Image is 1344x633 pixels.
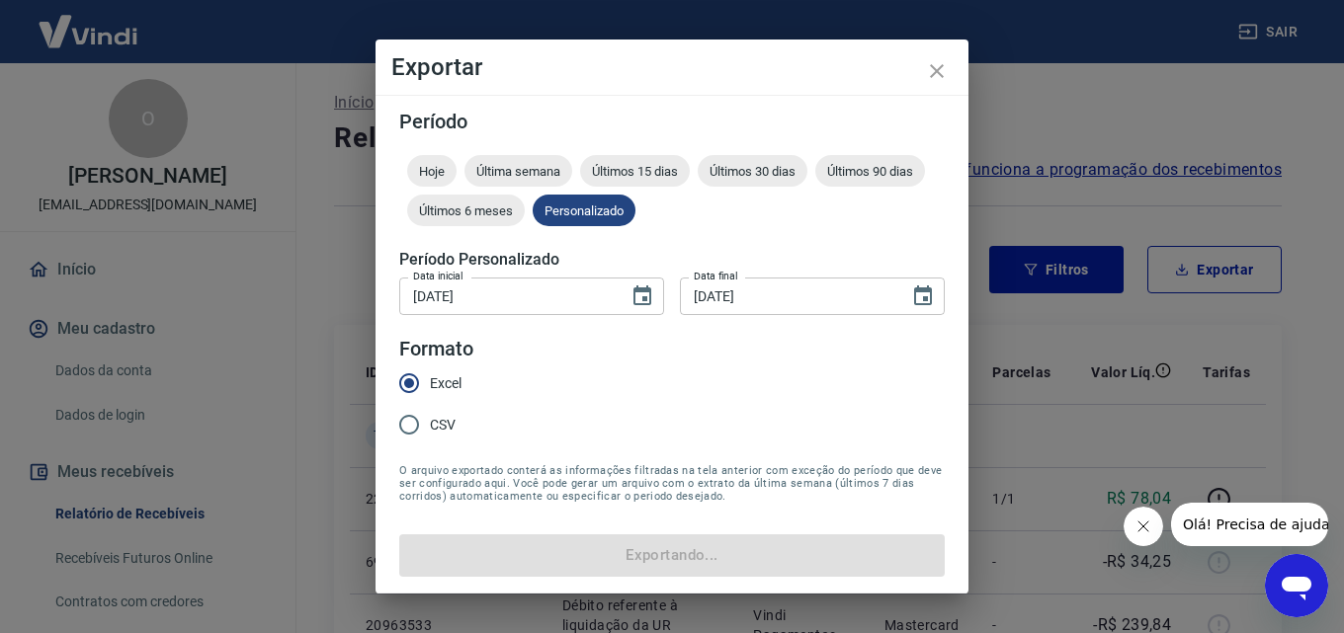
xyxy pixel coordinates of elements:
h5: Período Personalizado [399,250,945,270]
h4: Exportar [391,55,953,79]
span: CSV [430,415,456,435]
div: Últimos 6 meses [407,195,525,226]
input: DD/MM/YYYY [680,277,895,314]
iframe: Mensagem da empresa [1171,503,1328,546]
span: Últimos 90 dias [815,164,925,179]
button: close [913,47,961,95]
label: Data final [694,269,738,283]
input: DD/MM/YYYY [399,277,615,314]
iframe: Fechar mensagem [1124,507,1163,546]
div: Últimos 15 dias [580,155,690,187]
span: Última semana [464,164,572,179]
div: Personalizado [533,195,635,226]
button: Choose date, selected date is 16 de set de 2025 [623,277,662,316]
div: Hoje [407,155,457,187]
span: Excel [430,373,462,394]
span: Olá! Precisa de ajuda? [12,14,166,30]
div: Última semana [464,155,572,187]
span: Últimos 30 dias [698,164,807,179]
button: Choose date, selected date is 23 de set de 2025 [903,277,943,316]
span: Personalizado [533,203,635,218]
legend: Formato [399,335,473,363]
div: Últimos 30 dias [698,155,807,187]
span: Hoje [407,164,457,179]
span: Últimos 6 meses [407,203,525,218]
div: Últimos 90 dias [815,155,925,187]
label: Data inicial [413,269,463,283]
span: Últimos 15 dias [580,164,690,179]
span: O arquivo exportado conterá as informações filtradas na tela anterior com exceção do período que ... [399,464,945,503]
h5: Período [399,112,945,131]
iframe: Botão para abrir a janela de mensagens [1265,554,1328,617]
